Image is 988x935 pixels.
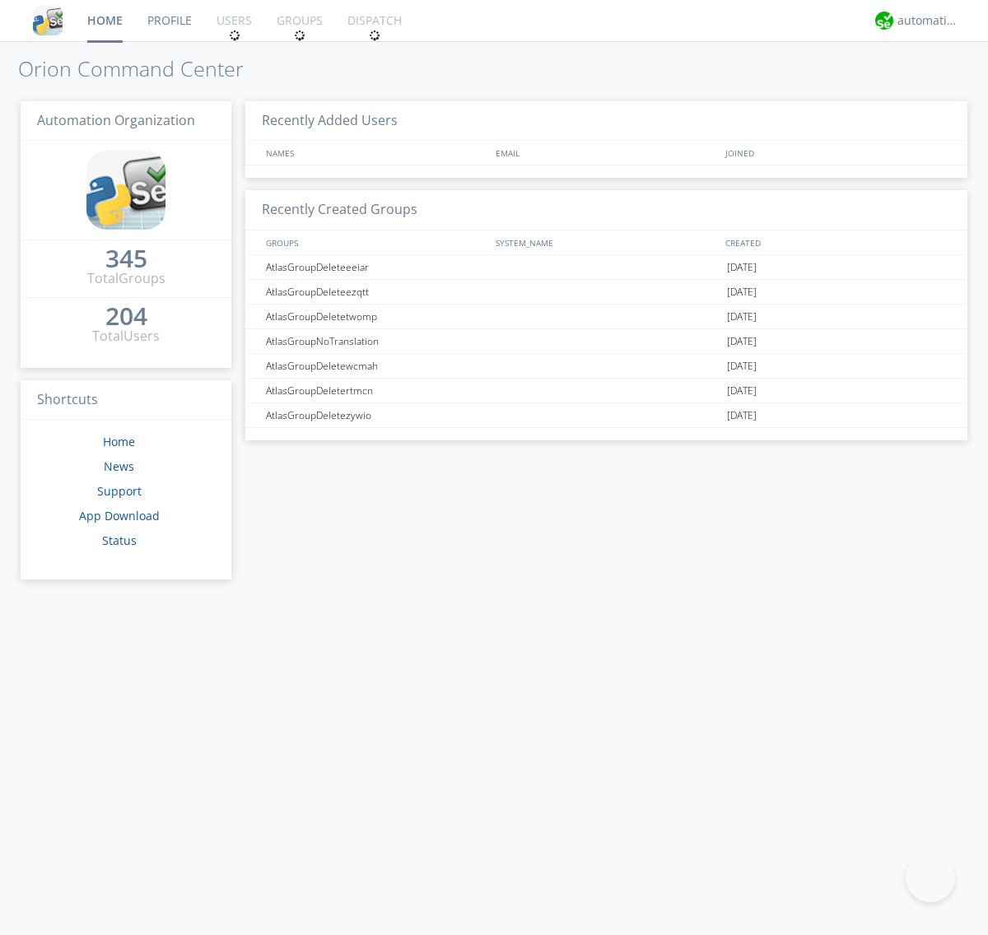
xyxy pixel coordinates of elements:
[105,308,147,327] a: 204
[245,354,967,379] a: AtlasGroupDeletewcmah[DATE]
[245,280,967,305] a: AtlasGroupDeleteezqtt[DATE]
[262,280,490,304] div: AtlasGroupDeleteezqtt
[492,141,721,165] div: EMAIL
[105,308,147,324] div: 204
[262,141,487,165] div: NAMES
[229,30,240,41] img: spin.svg
[104,458,134,474] a: News
[245,379,967,403] a: AtlasGroupDeletertmcn[DATE]
[875,12,893,30] img: d2d01cd9b4174d08988066c6d424eccd
[721,230,952,254] div: CREATED
[97,483,142,499] a: Support
[245,101,967,142] h3: Recently Added Users
[105,250,147,269] a: 345
[245,190,967,230] h3: Recently Created Groups
[245,403,967,428] a: AtlasGroupDeletezywio[DATE]
[721,141,952,165] div: JOINED
[105,250,147,267] div: 345
[727,379,757,403] span: [DATE]
[262,230,487,254] div: GROUPS
[92,327,160,346] div: Total Users
[262,403,490,427] div: AtlasGroupDeletezywio
[245,305,967,329] a: AtlasGroupDeletetwomp[DATE]
[727,329,757,354] span: [DATE]
[727,305,757,329] span: [DATE]
[262,255,490,279] div: AtlasGroupDeleteeeiar
[897,12,959,29] div: automation+atlas
[262,305,490,328] div: AtlasGroupDeletetwomp
[87,269,165,288] div: Total Groups
[492,230,721,254] div: SYSTEM_NAME
[262,354,490,378] div: AtlasGroupDeletewcmah
[21,380,231,421] h3: Shortcuts
[294,30,305,41] img: spin.svg
[727,354,757,379] span: [DATE]
[369,30,380,41] img: spin.svg
[37,111,195,129] span: Automation Organization
[102,533,137,548] a: Status
[86,151,165,230] img: cddb5a64eb264b2086981ab96f4c1ba7
[33,6,63,35] img: cddb5a64eb264b2086981ab96f4c1ba7
[727,255,757,280] span: [DATE]
[262,329,490,353] div: AtlasGroupNoTranslation
[727,403,757,428] span: [DATE]
[103,434,135,449] a: Home
[245,329,967,354] a: AtlasGroupNoTranslation[DATE]
[906,853,955,902] iframe: Toggle Customer Support
[79,508,160,523] a: App Download
[727,280,757,305] span: [DATE]
[245,255,967,280] a: AtlasGroupDeleteeeiar[DATE]
[262,379,490,402] div: AtlasGroupDeletertmcn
